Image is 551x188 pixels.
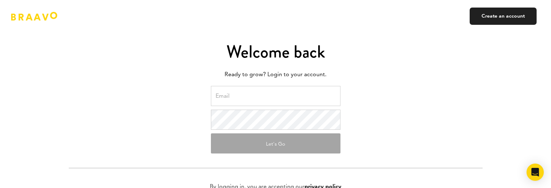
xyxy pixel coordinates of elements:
div: Open Intercom Messenger [527,164,544,181]
a: Create an account [470,8,537,25]
p: Ready to grow? Login to your account. [69,69,483,80]
button: Let's Go [211,133,340,153]
span: Welcome back [226,40,325,64]
input: Email [211,86,340,106]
